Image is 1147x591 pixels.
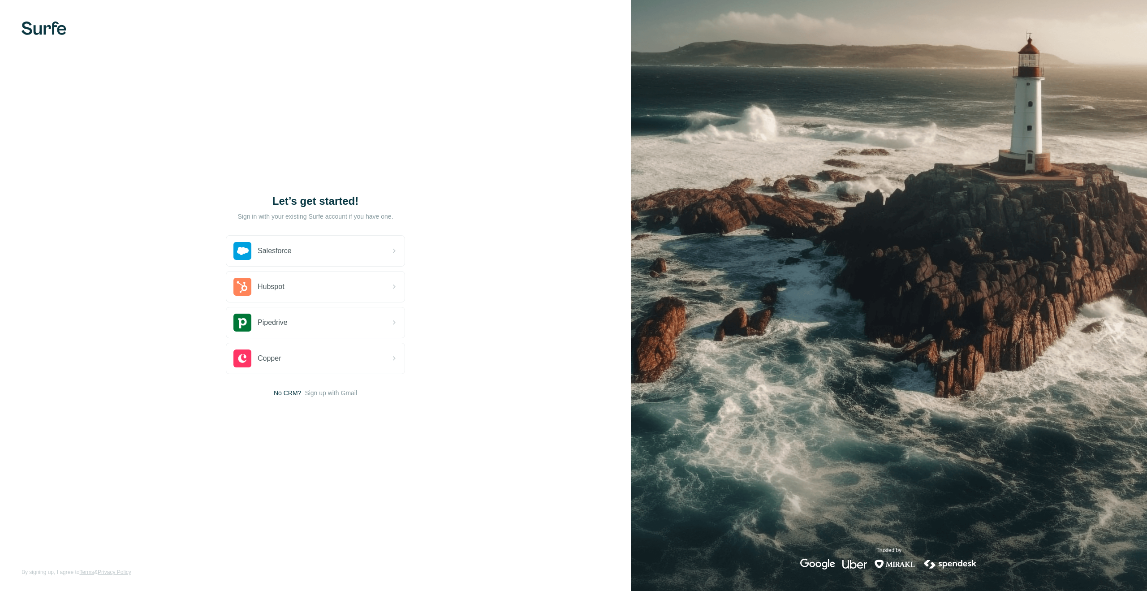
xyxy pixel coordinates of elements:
img: Surfe's logo [22,22,66,35]
img: copper's logo [233,349,251,367]
span: By signing up, I agree to & [22,568,131,576]
img: pipedrive's logo [233,314,251,332]
span: Salesforce [258,246,292,256]
span: Pipedrive [258,317,288,328]
p: Trusted by [876,546,901,554]
img: salesforce's logo [233,242,251,260]
img: google's logo [800,559,835,569]
h1: Let’s get started! [226,194,405,208]
img: hubspot's logo [233,278,251,296]
span: No CRM? [274,388,301,397]
img: mirakl's logo [874,559,915,569]
a: Terms [79,569,94,575]
button: Sign up with Gmail [305,388,357,397]
span: Copper [258,353,281,364]
p: Sign in with your existing Surfe account if you have one. [237,212,393,221]
img: spendesk's logo [923,559,978,569]
img: uber's logo [842,559,867,569]
a: Privacy Policy [98,569,131,575]
span: Hubspot [258,281,285,292]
